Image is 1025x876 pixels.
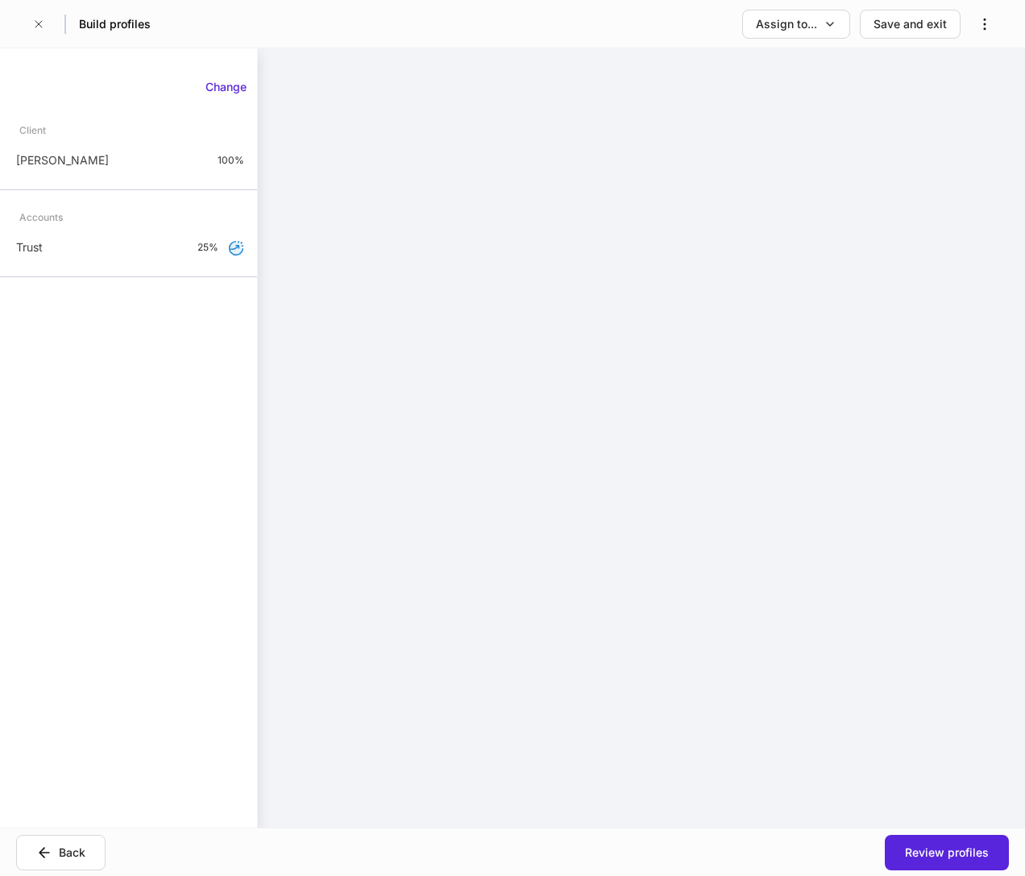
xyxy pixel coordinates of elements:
div: Assign to... [756,16,817,32]
button: Review profiles [885,835,1009,870]
div: Accounts [19,203,63,231]
div: Review profiles [905,845,989,861]
button: Assign to... [742,10,850,39]
p: [PERSON_NAME] [16,152,109,168]
button: Change [195,74,257,100]
button: Back [16,835,106,870]
div: Client [19,116,46,144]
h5: Build profiles [79,16,151,32]
div: Change [205,79,247,95]
button: Save and exit [860,10,961,39]
p: Trust [16,239,43,255]
p: 100% [218,154,244,167]
div: Back [59,845,85,861]
div: Save and exit [874,16,947,32]
p: 25% [197,241,218,254]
